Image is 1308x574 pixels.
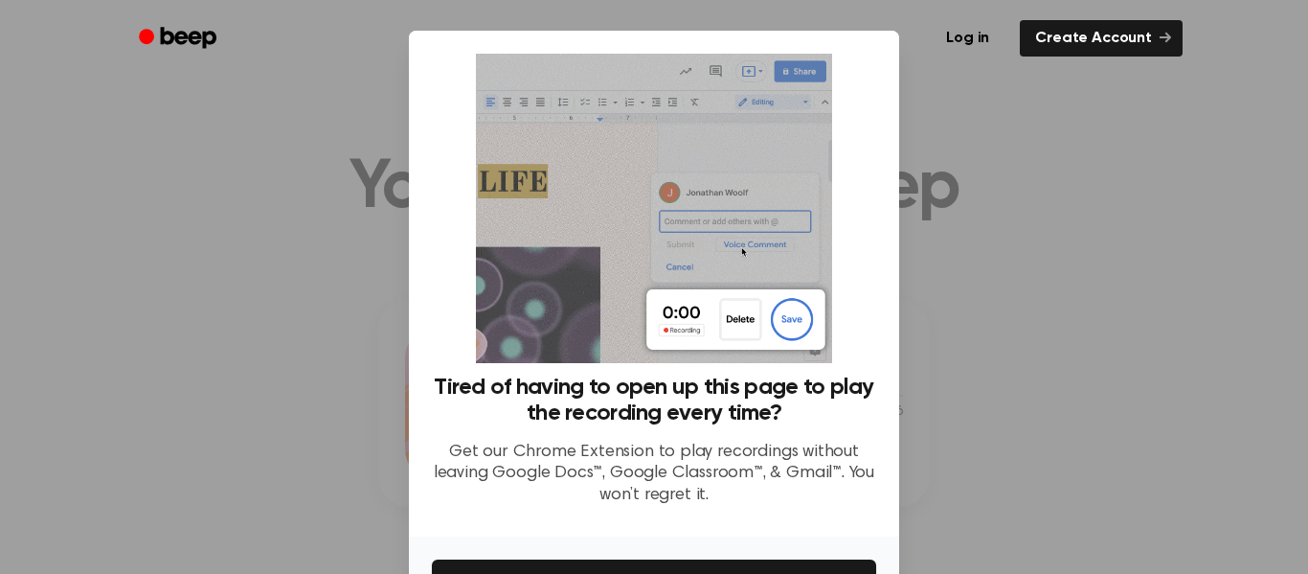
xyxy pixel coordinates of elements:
[476,54,831,363] img: Beep extension in action
[125,20,234,57] a: Beep
[927,16,1008,60] a: Log in
[432,375,876,426] h3: Tired of having to open up this page to play the recording every time?
[432,442,876,507] p: Get our Chrome Extension to play recordings without leaving Google Docs™, Google Classroom™, & Gm...
[1020,20,1183,57] a: Create Account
